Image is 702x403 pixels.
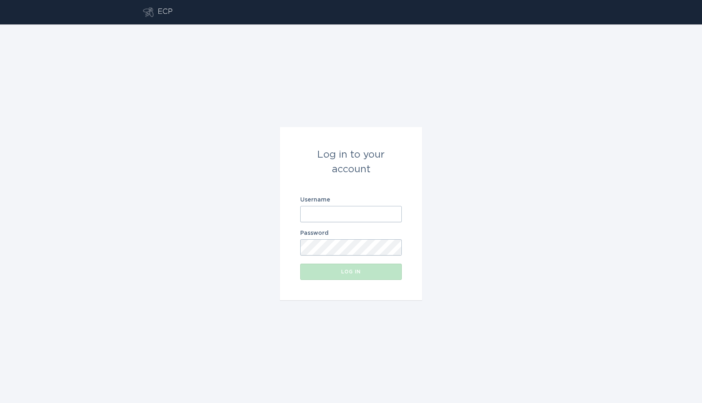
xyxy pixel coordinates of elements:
div: ECP [158,7,173,17]
div: Log in [304,269,398,274]
div: Log in to your account [300,147,402,177]
button: Go to dashboard [143,7,154,17]
button: Log in [300,264,402,280]
label: Username [300,197,402,203]
label: Password [300,230,402,236]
